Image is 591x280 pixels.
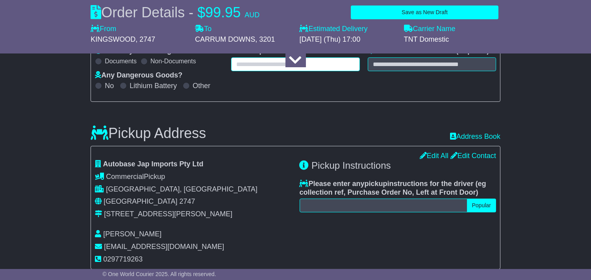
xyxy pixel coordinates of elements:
[197,4,205,20] span: $
[404,35,500,44] div: TNT Domestic
[420,152,448,160] a: Edit All
[351,6,498,19] button: Save as New Draft
[95,173,291,181] div: Pickup
[450,133,500,141] a: Address Book
[245,11,259,19] span: AUD
[106,173,144,181] span: Commercial
[195,35,255,43] span: CARRUM DOWNS
[95,71,182,80] label: Any Dangerous Goods?
[450,152,496,160] a: Edit Contact
[404,25,456,33] label: Carrier Name
[106,185,258,193] span: [GEOGRAPHIC_DATA], [GEOGRAPHIC_DATA]
[299,35,396,44] div: [DATE] (Thu) 17:00
[104,243,224,251] span: [EMAIL_ADDRESS][DOMAIN_NAME]
[105,82,114,90] label: No
[130,82,177,90] label: Lithium Battery
[205,4,241,20] span: 99.95
[195,25,211,33] label: To
[300,180,486,196] span: eg collection ref, Purchase Order No, Left at Front Door
[365,180,387,188] span: pickup
[300,180,496,197] label: Please enter any instructions for the driver ( )
[91,4,259,21] div: Order Details -
[104,197,177,205] span: [GEOGRAPHIC_DATA]
[193,82,210,90] label: Other
[135,35,155,43] span: , 2747
[91,25,116,33] label: From
[180,197,195,205] span: 2747
[91,125,206,141] h3: Pickup Address
[255,35,275,43] span: , 3201
[104,210,232,219] div: [STREET_ADDRESS][PERSON_NAME]
[467,199,496,212] button: Popular
[299,25,396,33] label: Estimated Delivery
[103,160,204,168] span: Autobase Jap Imports Pty Ltd
[102,271,216,277] span: © One World Courier 2025. All rights reserved.
[103,230,161,238] span: [PERSON_NAME]
[103,255,143,263] span: 0297719263
[91,35,135,43] span: KINGSWOOD
[311,160,391,171] span: Pickup Instructions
